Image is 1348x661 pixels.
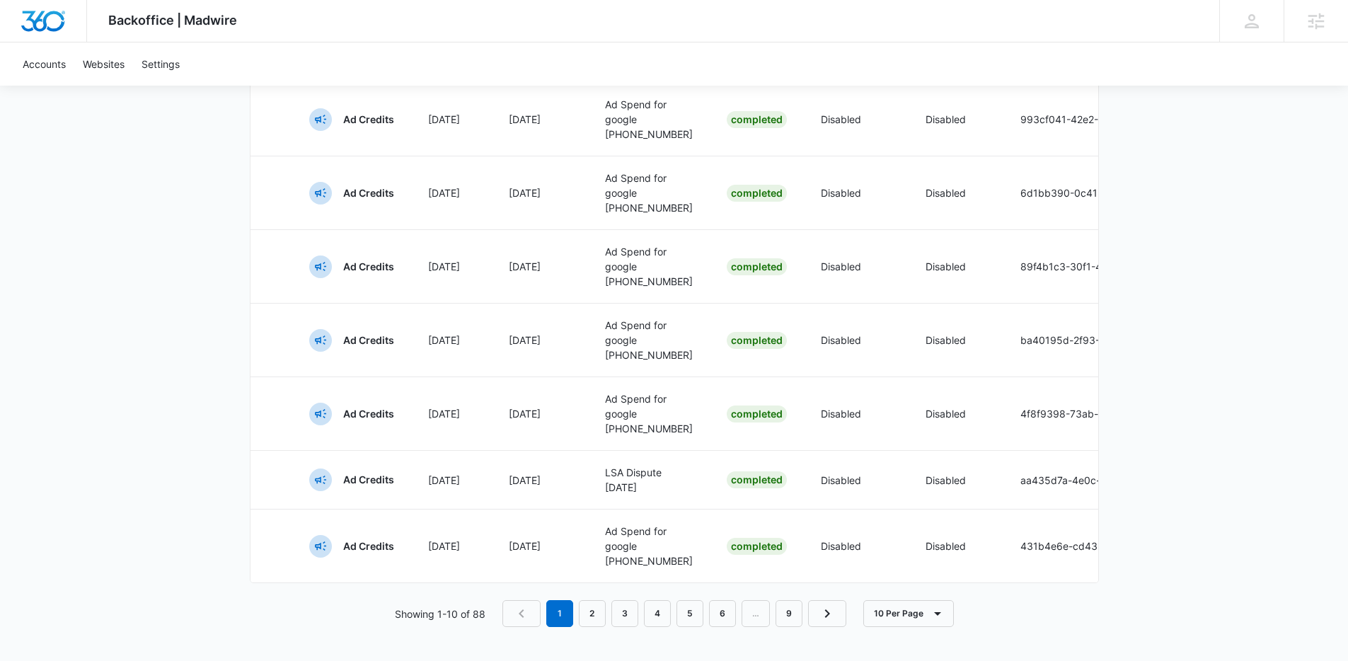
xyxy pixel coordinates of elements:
p: [DATE] [428,539,475,553]
p: Ad Credits [343,113,394,127]
p: Ad Spend for google [PHONE_NUMBER] [605,391,693,436]
nav: Pagination [502,600,846,627]
p: Ad Credits [343,260,394,274]
p: [DATE] [509,185,571,200]
p: Ad Credits [343,473,394,487]
p: Disabled [821,473,892,488]
p: [DATE] [428,112,475,127]
p: [DATE] [509,539,571,553]
p: 4f8f9398-73ab-4e8c-a9e0-12d306e7ea1d [1020,406,1235,421]
p: 6d1bb390-0c41-4088-8251-975ba31dcece [1020,185,1235,200]
p: Disabled [821,185,892,200]
p: Disabled [926,539,986,553]
p: Ad Credits [343,333,394,347]
div: Completed [727,258,787,275]
p: Disabled [821,333,892,347]
p: [DATE] [509,473,571,488]
p: [DATE] [428,333,475,347]
div: Completed [727,332,787,349]
p: [DATE] [509,333,571,347]
div: Completed [727,538,787,555]
a: Page 6 [709,600,736,627]
p: Ad Spend for google [PHONE_NUMBER] [605,318,693,362]
button: 10 Per Page [863,600,954,627]
a: Accounts [14,42,74,86]
p: [DATE] [428,259,475,274]
p: 89f4b1c3-30f1-456a-8c41-27d724ea4b53 [1020,259,1235,274]
p: [DATE] [509,259,571,274]
p: Disabled [926,333,986,347]
p: Ad Spend for google [PHONE_NUMBER] [605,97,693,142]
p: Disabled [926,473,986,488]
p: aa435d7a-4e0c-4dd7-b014-f5fb7cc97775 [1020,473,1235,488]
p: Disabled [821,539,892,553]
p: Showing 1-10 of 88 [395,607,485,621]
a: Next Page [808,600,846,627]
p: Disabled [821,406,892,421]
div: Completed [727,185,787,202]
p: 993cf041-42e2-46f9-9d04-39b808f471ad [1020,112,1235,127]
p: [DATE] [509,112,571,127]
p: [DATE] [428,406,475,421]
a: Page 2 [579,600,606,627]
p: ba40195d-2f93-42b5-9491-9340609801f2 [1020,333,1235,347]
p: Disabled [926,259,986,274]
p: LSA Dispute [DATE] [605,465,693,495]
a: Page 9 [776,600,802,627]
p: [DATE] [428,185,475,200]
p: [DATE] [428,473,475,488]
a: Settings [133,42,188,86]
p: Disabled [821,259,892,274]
span: Backoffice | Madwire [108,13,237,28]
p: Disabled [926,185,986,200]
p: Disabled [926,112,986,127]
p: Ad Spend for google [PHONE_NUMBER] [605,244,693,289]
p: Ad Credits [343,186,394,200]
p: Ad Credits [343,407,394,421]
p: [DATE] [509,406,571,421]
p: Ad Spend for google [PHONE_NUMBER] [605,171,693,215]
a: Websites [74,42,133,86]
p: Disabled [926,406,986,421]
p: Ad Spend for google [PHONE_NUMBER] [605,524,693,568]
div: Completed [727,406,787,423]
div: Completed [727,111,787,128]
p: Disabled [821,112,892,127]
p: 431b4e6e-cd43-49dd-95c9-b9d685ba76b2 [1020,539,1235,553]
a: Page 4 [644,600,671,627]
a: Page 3 [611,600,638,627]
p: Ad Credits [343,539,394,553]
em: 1 [546,600,573,627]
div: Completed [727,471,787,488]
a: Page 5 [676,600,703,627]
